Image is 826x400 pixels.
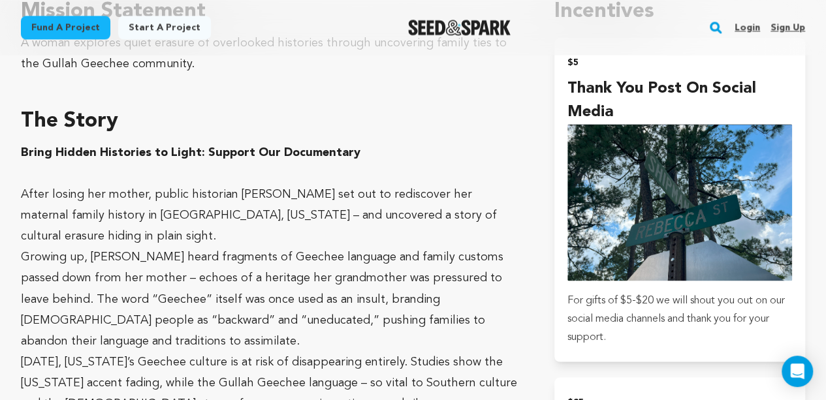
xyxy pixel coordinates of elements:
a: Seed&Spark Homepage [408,20,511,35]
img: Seed&Spark Logo Dark Mode [408,20,511,35]
a: Sign up [770,17,805,38]
div: Open Intercom Messenger [782,356,813,387]
a: Login [735,17,760,38]
h3: The Story [21,106,523,137]
h4: Thank you Post on Social Media [567,77,792,124]
p: Growing up, [PERSON_NAME] heard fragments of Geechee language and family customs passed down from... [21,247,523,351]
p: For gifts of $5-$20 we will shout you out on our social media channels and thank you for your sup... [567,291,792,346]
strong: Bring Hidden Histories to Light: Support Our Documentary [21,147,360,159]
img: incentive [567,124,792,281]
a: Fund a project [21,16,110,39]
button: $5 Thank you Post on Social Media incentive For gifts of $5-$20 we will shout you out on our soci... [554,38,805,362]
a: Start a project [118,16,211,39]
h2: $5 [567,54,792,72]
p: After losing her mother, public historian [PERSON_NAME] set out to rediscover her maternal family... [21,184,523,247]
